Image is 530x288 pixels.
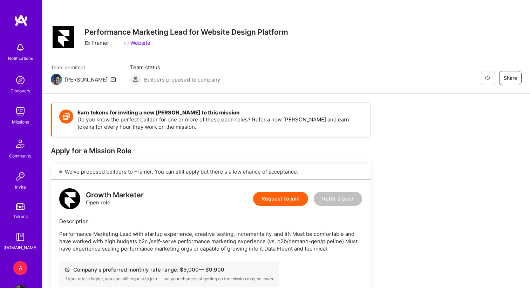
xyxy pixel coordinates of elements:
img: bell [13,41,27,55]
div: Growth Marketer [86,191,144,199]
img: Team Architect [51,74,62,85]
h4: Earn tokens for inviting a new [PERSON_NAME] to this mission [77,110,363,116]
button: Request to join [253,192,308,206]
a: A [12,261,29,275]
img: logo [14,14,28,27]
div: We've proposed builders to Framer. You can still apply but there's a low chance of acceptance. [51,164,371,180]
div: Notifications [8,55,33,62]
div: Company's preferred monthly rate range: $ 9,000 — $ 9,900 [64,266,274,273]
img: discovery [13,73,27,87]
div: If your rate is higher, you can still request to join — but your chances of getting on the missio... [64,276,274,282]
a: Website [123,39,150,47]
img: Invite [13,169,27,183]
i: icon Mail [110,77,116,82]
img: Community [12,135,29,152]
p: Do you know the perfect builder for one or more of these open roles? Refer a new [PERSON_NAME] an... [77,116,363,131]
button: Refer a peer [314,192,362,206]
img: tokens [16,203,25,210]
div: Framer [84,39,109,47]
p: Performance Marketing Lead with startup experience, creative testing, incrementality, and lift Mu... [59,230,362,252]
span: Builders proposed to company [144,76,220,83]
img: guide book [13,230,27,244]
img: Token icon [59,110,73,124]
div: Open role [86,191,144,206]
i: icon CompanyGray [84,40,90,46]
div: Tokens [13,213,28,220]
img: Company Logo [53,26,74,48]
span: Share [504,75,517,82]
img: teamwork [13,104,27,118]
img: Builders proposed to company [130,74,141,85]
h3: Performance Marketing Lead for Website Design Platform [84,28,288,36]
img: logo [59,188,80,209]
div: Apply for a Mission Role [51,146,371,155]
i: icon Cash [64,267,70,272]
span: Team architect [51,64,116,71]
div: [PERSON_NAME] [65,76,108,83]
span: Team status [130,64,220,71]
button: Share [499,71,522,85]
div: [DOMAIN_NAME] [4,244,38,251]
div: Discovery [11,87,30,94]
div: Description [59,218,362,225]
div: Invite [15,183,26,191]
div: Community [9,152,32,160]
i: icon EyeClosed [485,75,490,81]
div: A [13,261,27,275]
div: Missions [12,118,29,126]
